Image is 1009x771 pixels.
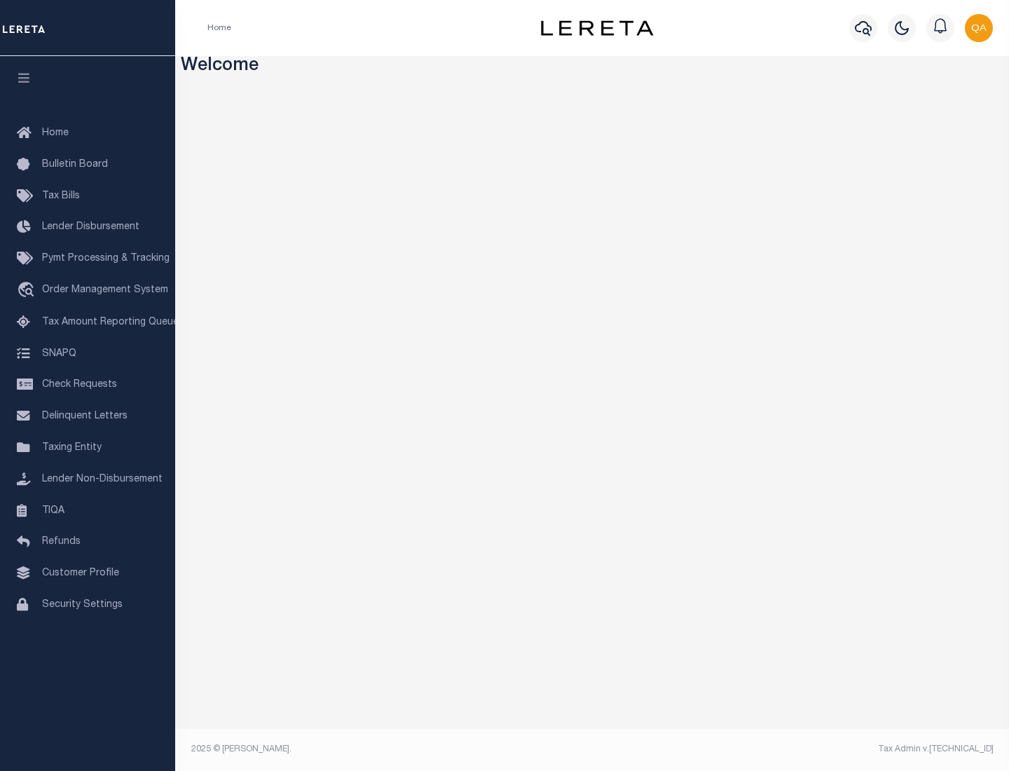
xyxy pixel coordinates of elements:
span: Bulletin Board [42,160,108,170]
span: Taxing Entity [42,443,102,453]
span: Home [42,128,69,138]
span: TIQA [42,505,64,515]
span: Security Settings [42,600,123,610]
span: Lender Disbursement [42,222,139,232]
span: Lender Non-Disbursement [42,475,163,484]
span: Check Requests [42,380,117,390]
img: logo-dark.svg [541,20,653,36]
span: Pymt Processing & Tracking [42,254,170,264]
h3: Welcome [181,56,1004,78]
span: Delinquent Letters [42,411,128,421]
img: svg+xml;base64,PHN2ZyB4bWxucz0iaHR0cDovL3d3dy53My5vcmcvMjAwMC9zdmciIHBvaW50ZXItZXZlbnRzPSJub25lIi... [965,14,993,42]
span: Tax Bills [42,191,80,201]
li: Home [207,22,231,34]
span: SNAPQ [42,348,76,358]
div: 2025 © [PERSON_NAME]. [181,743,593,756]
i: travel_explore [17,282,39,300]
span: Refunds [42,537,81,547]
span: Tax Amount Reporting Queue [42,318,179,327]
span: Customer Profile [42,568,119,578]
span: Order Management System [42,285,168,295]
div: Tax Admin v.[TECHNICAL_ID] [603,743,994,756]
